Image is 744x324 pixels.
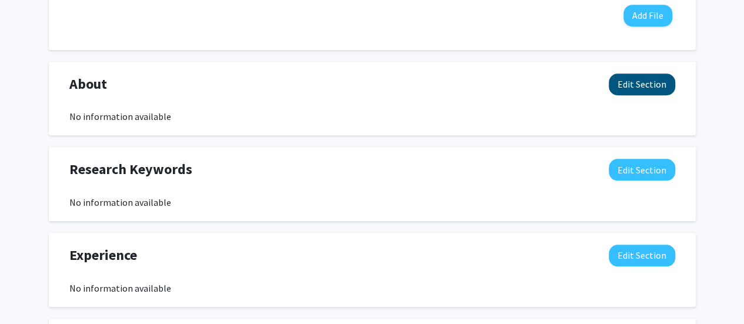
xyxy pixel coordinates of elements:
[69,281,675,295] div: No information available
[69,159,192,180] span: Research Keywords
[69,195,675,209] div: No information available
[609,74,675,95] button: Edit About
[69,74,107,95] span: About
[623,5,672,26] button: Add File
[9,271,50,315] iframe: Chat
[69,109,675,123] div: No information available
[609,245,675,266] button: Edit Experience
[609,159,675,181] button: Edit Research Keywords
[69,245,137,266] span: Experience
